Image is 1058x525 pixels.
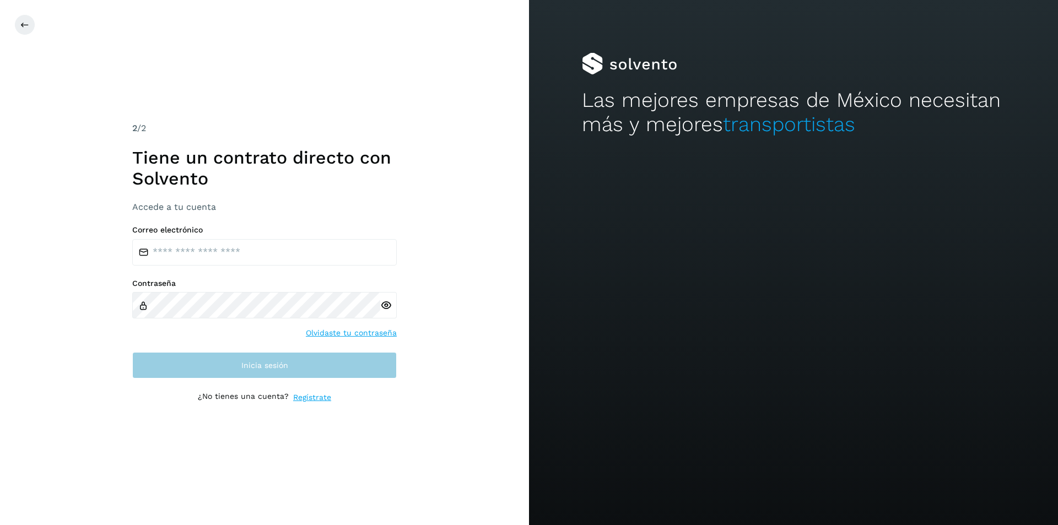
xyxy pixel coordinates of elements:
[241,361,288,369] span: Inicia sesión
[723,112,855,136] span: transportistas
[132,202,397,212] h3: Accede a tu cuenta
[132,279,397,288] label: Contraseña
[132,122,397,135] div: /2
[132,225,397,235] label: Correo electrónico
[132,147,397,190] h1: Tiene un contrato directo con Solvento
[582,88,1005,137] h2: Las mejores empresas de México necesitan más y mejores
[132,352,397,378] button: Inicia sesión
[198,392,289,403] p: ¿No tienes una cuenta?
[306,327,397,339] a: Olvidaste tu contraseña
[132,123,137,133] span: 2
[293,392,331,403] a: Regístrate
